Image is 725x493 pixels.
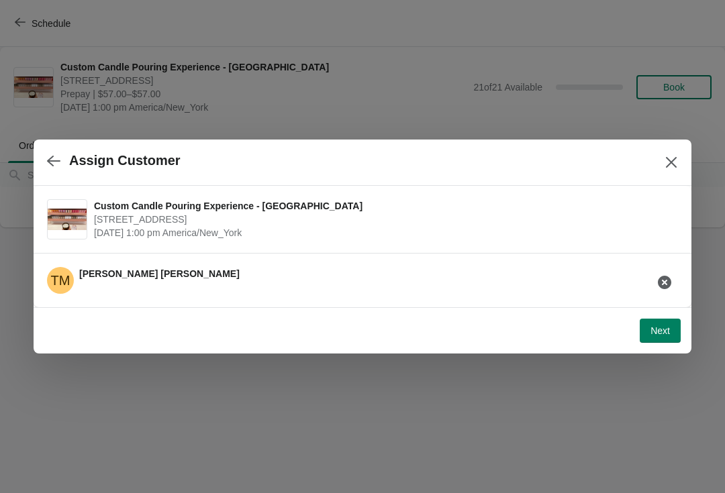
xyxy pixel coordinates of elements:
text: TM [51,273,70,288]
h2: Assign Customer [69,153,181,168]
span: Next [650,325,670,336]
button: Close [659,150,683,174]
button: Next [640,319,681,343]
img: Custom Candle Pouring Experience - Fort Lauderdale | 914 East Las Olas Boulevard, Fort Lauderdale... [48,209,87,231]
span: Tiffany [47,267,74,294]
span: Custom Candle Pouring Experience - [GEOGRAPHIC_DATA] [94,199,671,213]
span: [DATE] 1:00 pm America/New_York [94,226,671,239]
span: [PERSON_NAME] [PERSON_NAME] [79,268,240,279]
span: [STREET_ADDRESS] [94,213,671,226]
